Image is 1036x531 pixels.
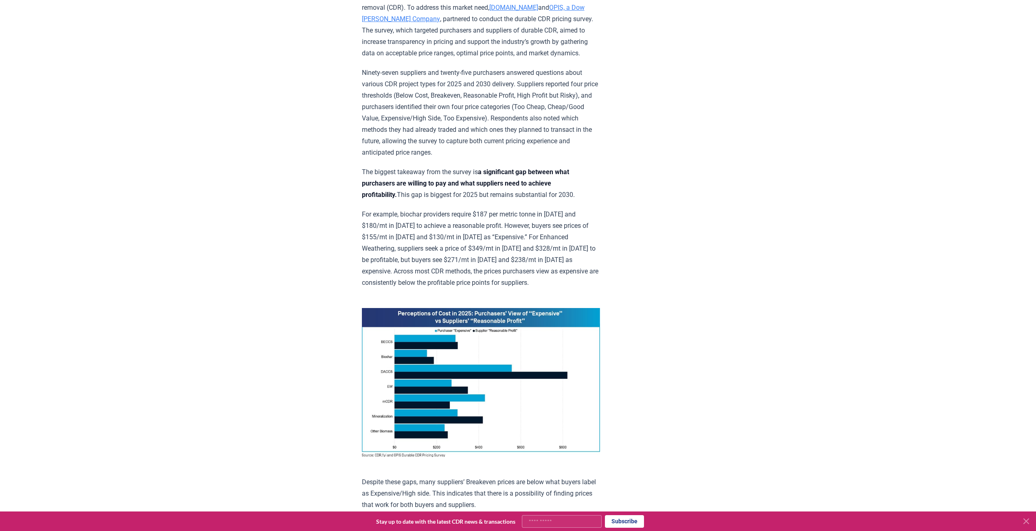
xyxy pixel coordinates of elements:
[489,4,538,11] a: [DOMAIN_NAME]
[362,166,600,201] p: The biggest takeaway from the survey is This gap is biggest for 2025 but remains substantial for ...
[362,168,569,199] strong: a significant gap between what purchasers are willing to pay and what suppliers need to achieve p...
[362,67,600,158] p: Ninety-seven suppliers and twenty-five purchasers answered questions about various CDR project ty...
[362,209,600,288] p: For example, biochar providers require $187 per metric tonne in [DATE] and $180/mt in [DATE] to a...
[362,308,600,457] img: blog post image
[362,476,600,511] p: Despite these gaps, many suppliers’ Breakeven prices are below what buyers label as Expensive/Hig...
[362,4,585,23] a: OPIS, a Dow [PERSON_NAME] Company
